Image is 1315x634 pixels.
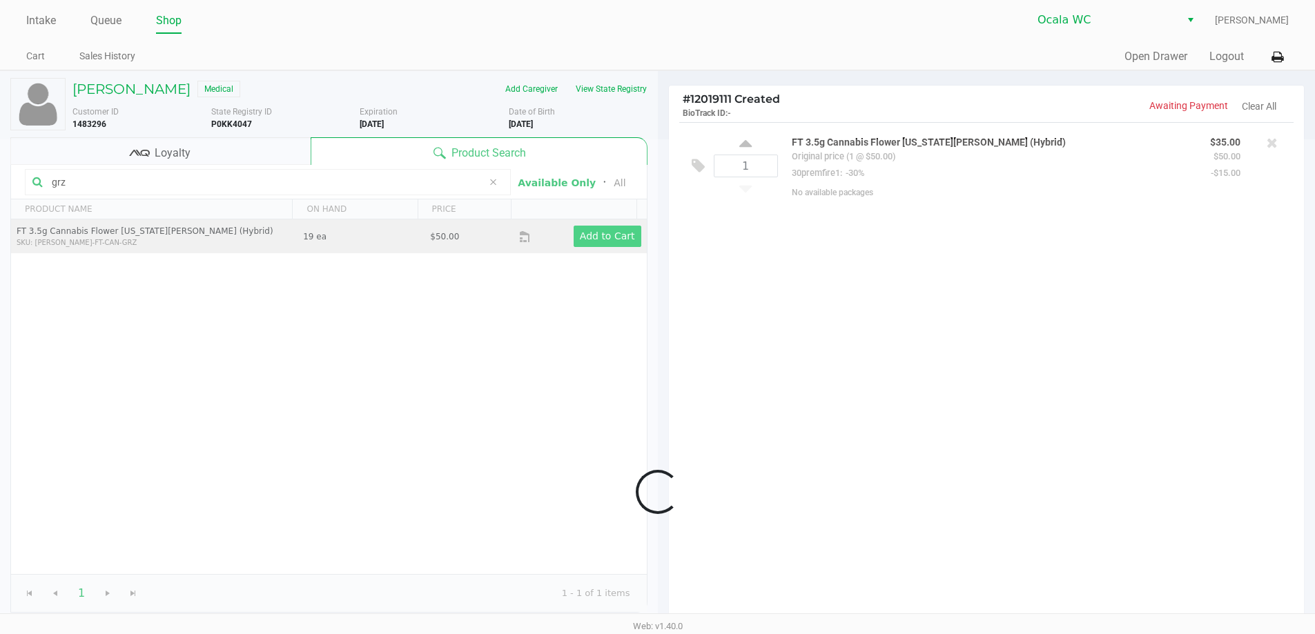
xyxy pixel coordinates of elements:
p: Awaiting Payment [986,99,1228,113]
span: # [683,92,690,106]
span: - [728,108,731,118]
span: Date of Birth [509,107,555,117]
p: FT 3.5g Cannabis Flower [US_STATE][PERSON_NAME] (Hybrid) [792,133,1189,148]
b: P0KK4047 [211,119,252,129]
a: Intake [26,11,56,30]
button: Open Drawer [1124,48,1187,65]
h5: [PERSON_NAME] [72,81,191,97]
span: Web: v1.40.0 [633,621,683,631]
button: Clear All [1242,99,1276,114]
button: View State Registry [567,78,647,100]
span: Customer ID [72,107,119,117]
button: Add Caregiver [496,78,567,100]
span: [PERSON_NAME] [1215,13,1289,28]
span: Ocala WC [1038,12,1172,28]
b: [DATE] [360,119,384,129]
button: Logout [1209,48,1244,65]
a: Shop [156,11,182,30]
a: Cart [26,48,45,65]
b: [DATE] [509,119,533,129]
span: Expiration [360,107,398,117]
button: Select [1180,8,1200,32]
span: 12019111 Created [683,92,780,106]
span: Medical [197,81,240,97]
a: Queue [90,11,121,30]
b: 1483296 [72,119,106,129]
p: $35.00 [1210,133,1240,148]
span: State Registry ID [211,107,272,117]
a: Sales History [79,48,135,65]
span: BioTrack ID: [683,108,728,118]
